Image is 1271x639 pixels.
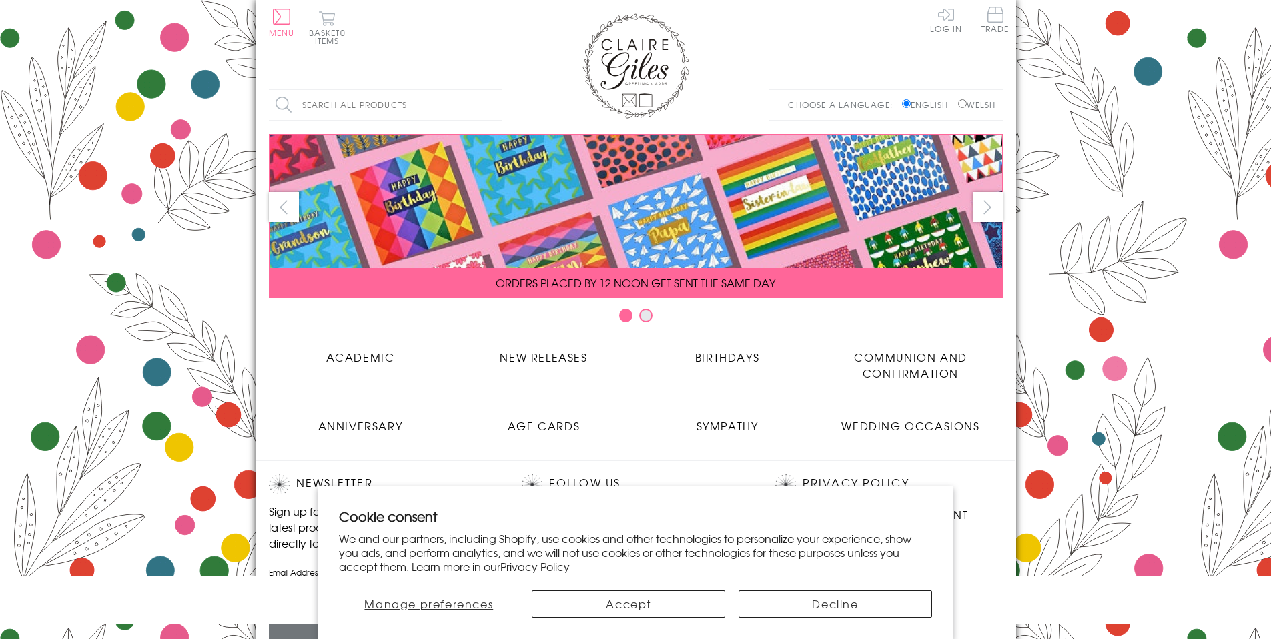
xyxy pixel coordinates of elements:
h2: Cookie consent [339,507,932,526]
h2: Follow Us [522,474,749,494]
button: Menu [269,9,295,37]
button: Carousel Page 2 [639,309,653,322]
img: Claire Giles Greetings Cards [582,13,689,119]
a: Privacy Policy [500,558,570,574]
a: Birthdays [636,339,819,365]
input: Welsh [958,99,967,108]
a: Anniversary [269,408,452,434]
span: Anniversary [318,418,403,434]
span: Age Cards [508,418,580,434]
span: ORDERS PLACED BY 12 NOON GET SENT THE SAME DAY [496,275,775,291]
p: Sign up for our newsletter to receive the latest product launches, news and offers directly to yo... [269,503,496,551]
a: Academic [269,339,452,365]
p: Choose a language: [788,99,899,111]
button: prev [269,192,299,222]
button: Basket0 items [309,11,346,45]
span: 0 items [315,27,346,47]
span: Communion and Confirmation [854,349,967,381]
input: Search all products [269,90,502,120]
span: Manage preferences [364,596,493,612]
h2: Newsletter [269,474,496,494]
span: New Releases [500,349,587,365]
p: We and our partners, including Shopify, use cookies and other technologies to personalize your ex... [339,532,932,573]
button: Accept [532,590,725,618]
a: Sympathy [636,408,819,434]
span: Menu [269,27,295,39]
a: Communion and Confirmation [819,339,1003,381]
button: Decline [739,590,932,618]
div: Carousel Pagination [269,308,1003,329]
label: Email Address [269,566,496,578]
input: English [902,99,911,108]
a: Log In [930,7,962,33]
span: Wedding Occasions [841,418,979,434]
button: Carousel Page 1 (Current Slide) [619,309,632,322]
span: Sympathy [697,418,759,434]
a: Privacy Policy [803,474,909,492]
span: Trade [981,7,1009,33]
a: Trade [981,7,1009,35]
button: Manage preferences [339,590,518,618]
a: Age Cards [452,408,636,434]
span: Birthdays [695,349,759,365]
label: English [902,99,955,111]
a: Wedding Occasions [819,408,1003,434]
a: New Releases [452,339,636,365]
input: Search [489,90,502,120]
button: next [973,192,1003,222]
label: Welsh [958,99,996,111]
span: Academic [326,349,395,365]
